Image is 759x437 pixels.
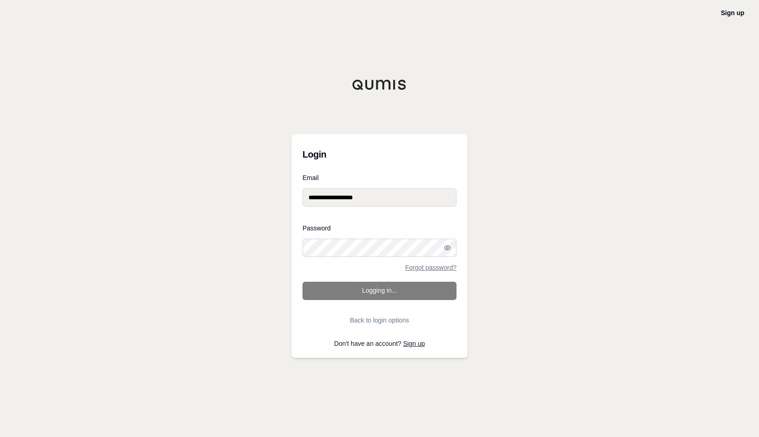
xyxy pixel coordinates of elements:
[302,340,456,347] p: Don't have an account?
[352,79,407,90] img: Qumis
[302,225,456,231] label: Password
[302,175,456,181] label: Email
[721,9,744,16] a: Sign up
[302,145,456,164] h3: Login
[405,264,456,271] a: Forgot password?
[302,311,456,329] button: Back to login options
[403,340,425,347] a: Sign up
